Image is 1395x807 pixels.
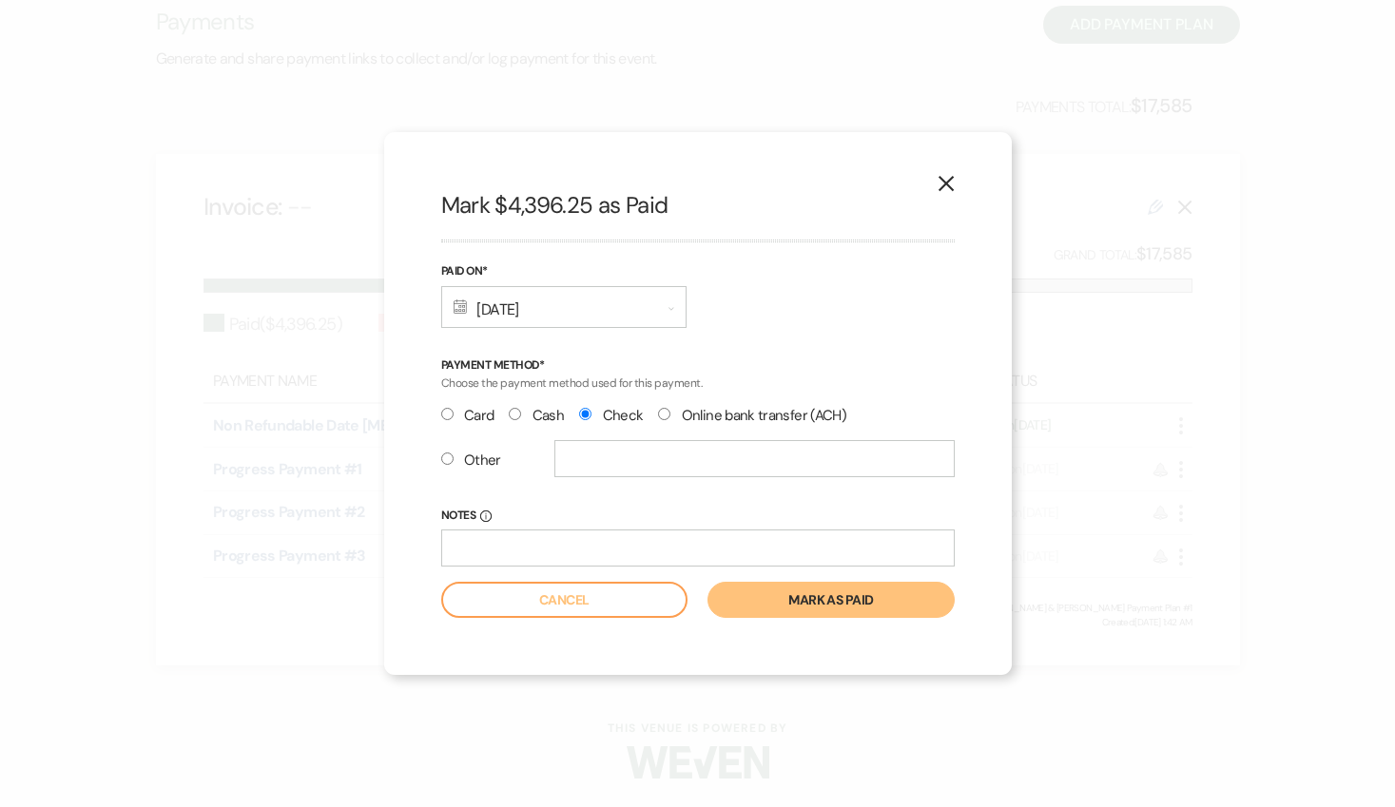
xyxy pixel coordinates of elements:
[509,403,564,429] label: Cash
[441,408,454,420] input: Card
[441,189,955,221] h2: Mark $4,396.25 as Paid
[509,408,521,420] input: Cash
[658,403,846,429] label: Online bank transfer (ACH)
[441,448,501,473] label: Other
[579,408,591,420] input: Check
[441,452,454,465] input: Other
[707,582,954,618] button: Mark as paid
[441,356,955,375] p: Payment Method*
[441,582,688,618] button: Cancel
[441,506,955,527] label: Notes
[441,261,687,282] label: Paid On*
[441,375,703,391] span: Choose the payment method used for this payment.
[658,408,670,420] input: Online bank transfer (ACH)
[441,286,687,328] div: [DATE]
[579,403,643,429] label: Check
[441,403,494,429] label: Card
